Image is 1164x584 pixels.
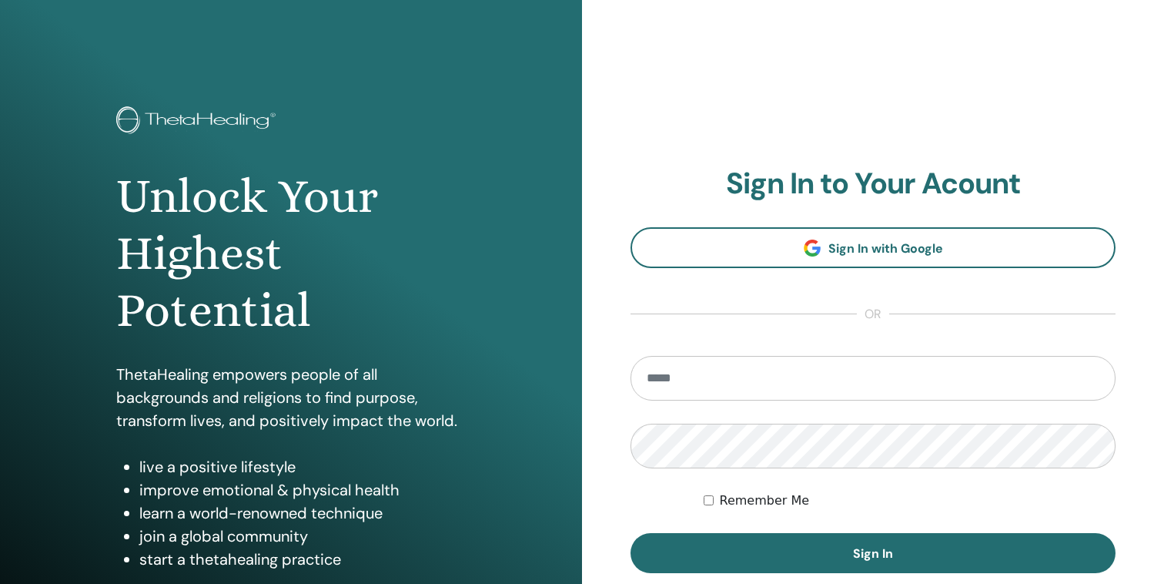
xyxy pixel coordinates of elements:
[853,545,893,562] span: Sign In
[139,478,466,502] li: improve emotional & physical health
[139,455,466,478] li: live a positive lifestyle
[704,492,1116,510] div: Keep me authenticated indefinitely or until I manually logout
[630,533,1115,573] button: Sign In
[139,525,466,548] li: join a global community
[720,492,810,510] label: Remember Me
[139,502,466,525] li: learn a world-renowned technique
[139,548,466,571] li: start a thetahealing practice
[116,168,466,340] h1: Unlock Your Highest Potential
[630,166,1115,202] h2: Sign In to Your Acount
[116,363,466,432] p: ThetaHealing empowers people of all backgrounds and religions to find purpose, transform lives, a...
[857,305,889,324] span: or
[828,240,943,257] span: Sign In with Google
[630,227,1115,268] a: Sign In with Google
